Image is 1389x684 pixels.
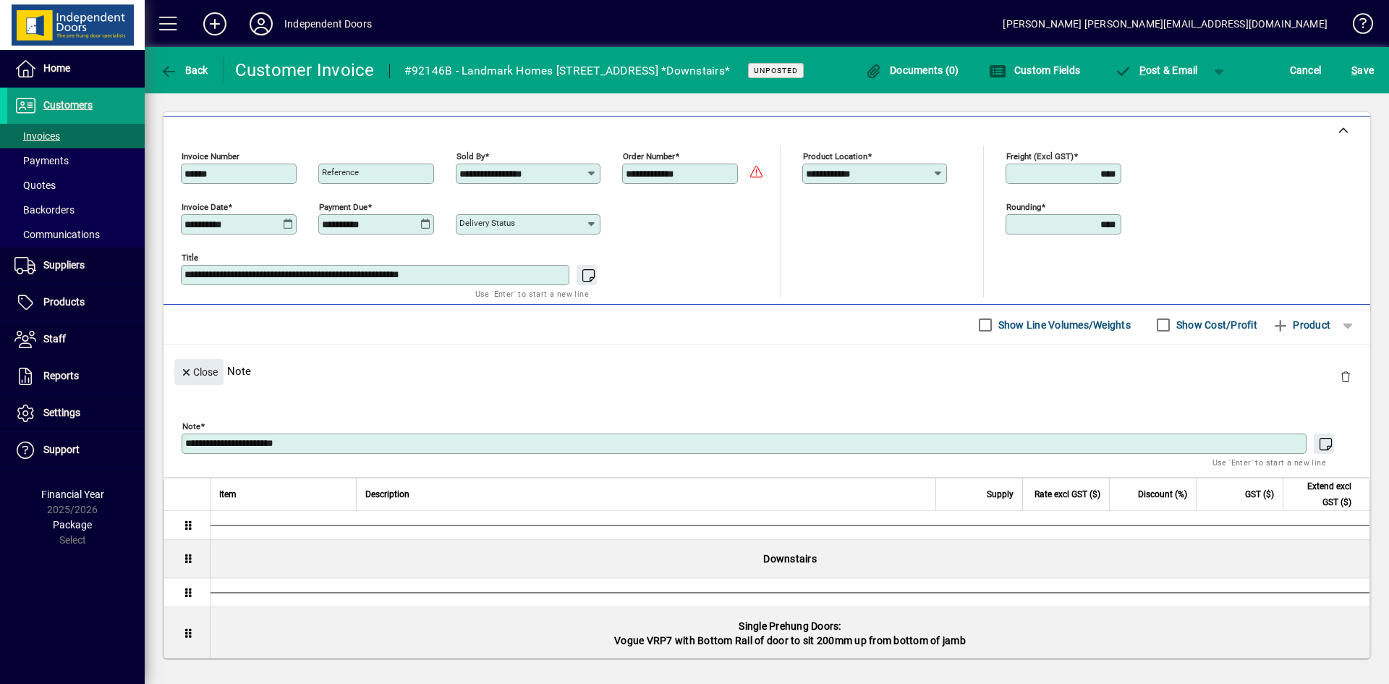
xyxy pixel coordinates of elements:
[1348,57,1377,83] button: Save
[7,248,145,284] a: Suppliers
[1006,151,1074,161] mat-label: Freight (excl GST)
[623,151,675,161] mat-label: Order number
[456,151,485,161] mat-label: Sold by
[1290,59,1322,82] span: Cancel
[365,486,409,502] span: Description
[475,285,589,302] mat-hint: Use 'Enter' to start a new line
[7,124,145,148] a: Invoices
[995,318,1131,332] label: Show Line Volumes/Weights
[322,167,359,177] mat-label: Reference
[43,444,80,455] span: Support
[754,66,798,75] span: Unposted
[1173,318,1257,332] label: Show Cost/Profit
[1351,59,1374,82] span: ave
[1351,64,1357,76] span: S
[211,540,1369,578] div: Downstairs
[235,59,375,82] div: Customer Invoice
[43,370,79,381] span: Reports
[7,173,145,198] a: Quotes
[7,432,145,468] a: Support
[284,12,372,35] div: Independent Doors
[1328,359,1363,394] button: Delete
[43,259,85,271] span: Suppliers
[41,489,104,500] span: Financial Year
[319,202,368,212] mat-label: Payment due
[987,486,1014,502] span: Supply
[1138,486,1187,502] span: Discount (%)
[219,486,237,502] span: Item
[145,57,224,83] app-page-header-button: Back
[1006,202,1041,212] mat-label: Rounding
[7,321,145,358] a: Staff
[862,57,963,83] button: Documents (0)
[7,148,145,173] a: Payments
[211,607,1369,659] div: Single Prehung Doors: Vogue VRP7 with Bottom Rail of door to sit 200mm up from bottom of jamb
[7,198,145,222] a: Backorders
[1272,313,1330,337] span: Product
[14,180,56,191] span: Quotes
[459,218,515,228] mat-label: Delivery status
[156,57,212,83] button: Back
[192,11,238,37] button: Add
[985,57,1084,83] button: Custom Fields
[182,151,239,161] mat-label: Invoice number
[1292,478,1351,510] span: Extend excl GST ($)
[14,204,75,216] span: Backorders
[160,64,208,76] span: Back
[43,62,70,74] span: Home
[182,421,200,431] mat-label: Note
[7,222,145,247] a: Communications
[43,407,80,418] span: Settings
[1328,370,1363,383] app-page-header-button: Delete
[1265,312,1338,338] button: Product
[1003,12,1328,35] div: [PERSON_NAME] [PERSON_NAME][EMAIL_ADDRESS][DOMAIN_NAME]
[865,64,959,76] span: Documents (0)
[1212,454,1326,470] mat-hint: Use 'Enter' to start a new line
[1245,486,1274,502] span: GST ($)
[404,59,731,83] div: #92146B - Landmark Homes [STREET_ADDRESS] *Downstairs*
[1286,57,1325,83] button: Cancel
[53,519,92,531] span: Package
[1114,64,1198,76] span: ost & Email
[43,333,66,345] span: Staff
[14,155,69,166] span: Payments
[7,358,145,394] a: Reports
[182,253,198,263] mat-label: Title
[238,11,284,37] button: Profile
[171,365,227,378] app-page-header-button: Close
[989,64,1080,76] span: Custom Fields
[1342,3,1371,50] a: Knowledge Base
[14,229,100,240] span: Communications
[1139,64,1146,76] span: P
[182,202,228,212] mat-label: Invoice date
[174,359,224,385] button: Close
[43,296,85,308] span: Products
[43,99,93,111] span: Customers
[14,130,60,142] span: Invoices
[7,51,145,87] a: Home
[7,284,145,321] a: Products
[180,360,218,384] span: Close
[1107,57,1205,83] button: Post & Email
[1035,486,1100,502] span: Rate excl GST ($)
[7,395,145,431] a: Settings
[803,151,867,161] mat-label: Product location
[163,345,1370,397] div: Note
